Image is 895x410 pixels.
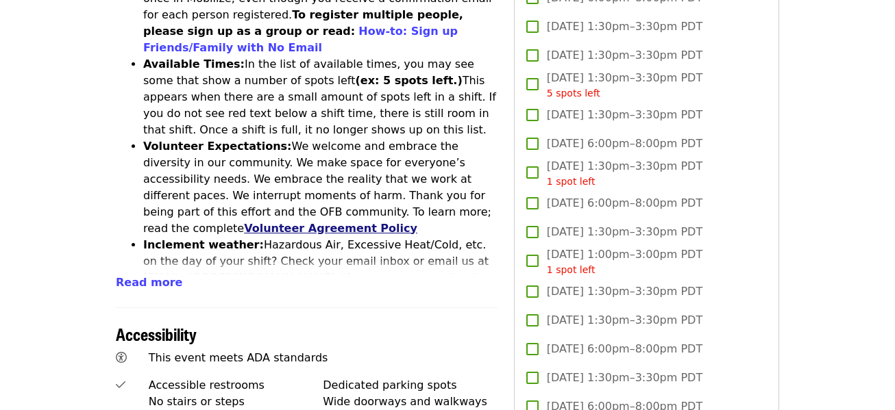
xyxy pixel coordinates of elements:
strong: To register multiple people, please sign up as a group or read: [143,8,463,38]
span: [DATE] 1:30pm–3:30pm PDT [547,224,702,240]
span: [DATE] 1:30pm–3:30pm PDT [547,283,702,300]
span: 1 spot left [547,176,596,187]
span: 1 spot left [547,264,596,275]
a: Volunteer Agreement Policy [244,222,417,235]
span: [DATE] 1:30pm–3:30pm PDT [547,107,702,123]
li: We welcome and embrace the diversity in our community. We make space for everyone’s accessibility... [143,138,498,237]
i: check icon [116,379,125,392]
div: Accessible restrooms [149,377,323,394]
li: In the list of available times, you may see some that show a number of spots left This appears wh... [143,56,498,138]
span: [DATE] 1:00pm–3:00pm PDT [547,246,702,277]
li: Hazardous Air, Excessive Heat/Cold, etc. on the day of your shift? Check your email inbox or emai... [143,237,498,319]
strong: Available Times: [143,57,245,71]
span: [DATE] 1:30pm–3:30pm PDT [547,70,702,101]
span: [DATE] 1:30pm–3:30pm PDT [547,312,702,329]
span: 5 spots left [547,88,600,99]
div: Dedicated parking spots [323,377,498,394]
strong: Volunteer Expectations: [143,140,292,153]
span: [DATE] 1:30pm–3:30pm PDT [547,47,702,64]
strong: Inclement weather: [143,238,264,251]
span: [DATE] 6:00pm–8:00pm PDT [547,136,702,152]
span: Accessibility [116,322,197,346]
strong: (ex: 5 spots left.) [355,74,462,87]
a: How-to: Sign up Friends/Family with No Email [143,25,458,54]
span: [DATE] 1:30pm–3:30pm PDT [547,18,702,35]
div: No stairs or steps [149,394,323,410]
span: [DATE] 1:30pm–3:30pm PDT [547,158,702,189]
div: Wide doorways and walkways [323,394,498,410]
button: Read more [116,274,182,291]
span: [DATE] 6:00pm–8:00pm PDT [547,341,702,357]
i: universal-access icon [116,351,127,364]
span: Read more [116,276,182,289]
span: [DATE] 6:00pm–8:00pm PDT [547,195,702,212]
span: [DATE] 1:30pm–3:30pm PDT [547,370,702,386]
span: This event meets ADA standards [149,351,328,364]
